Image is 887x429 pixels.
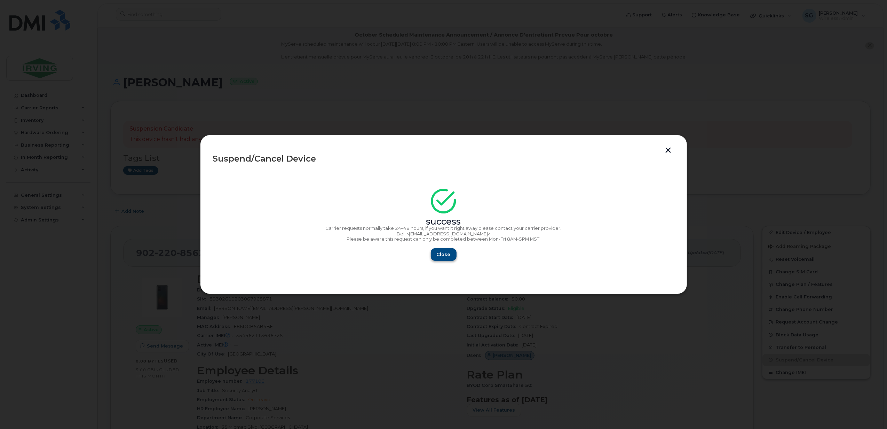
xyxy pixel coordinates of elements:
[431,248,457,261] button: Close
[213,155,674,163] div: Suspend/Cancel Device
[213,226,674,231] p: Carrier requests normally take 24–48 hours, if you want it right away please contact your carrier...
[213,231,674,237] p: Bell <[EMAIL_ADDRESS][DOMAIN_NAME]>
[213,236,674,242] p: Please be aware this request can only be completed between Mon-Fri 8AM-5PM MST.
[213,219,674,225] div: success
[437,251,451,258] span: Close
